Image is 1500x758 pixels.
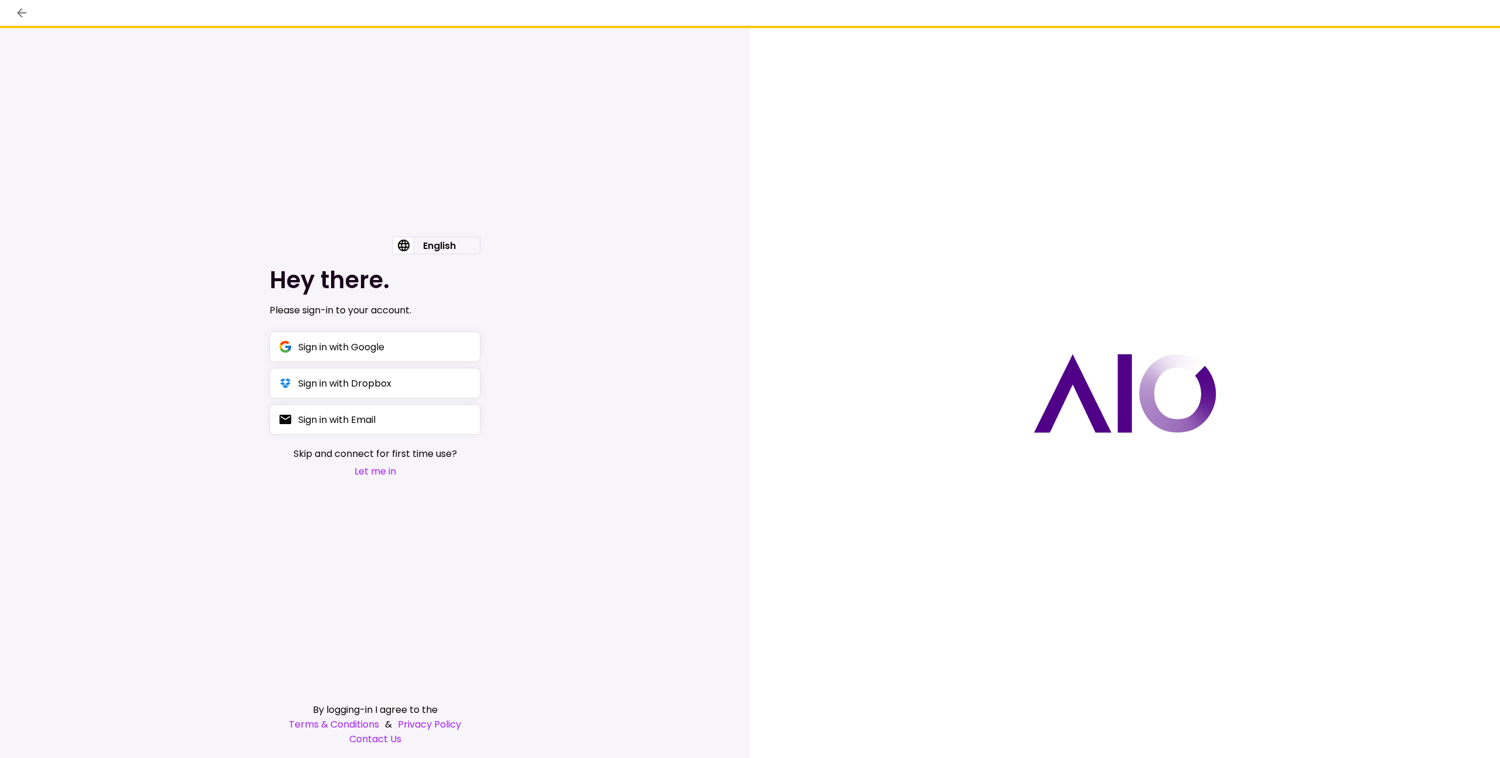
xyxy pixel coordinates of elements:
a: Privacy Policy [398,717,461,732]
button: Sign in with Google [270,332,480,362]
h1: Hey there. [270,266,480,294]
div: Please sign-in to your account. [270,303,480,317]
span: Skip and connect for first time use? [294,446,457,461]
div: English [414,237,465,254]
div: Sign in with Email [298,412,376,427]
button: Let me in [294,464,457,479]
button: Sign in with Dropbox [270,368,480,398]
img: AIO logo [1034,354,1216,433]
div: Sign in with Google [298,340,384,354]
a: Contact Us [270,732,480,746]
a: Terms & Conditions [289,717,379,732]
div: Sign in with Dropbox [298,376,391,391]
div: & [270,717,480,732]
button: Sign in with Email [270,404,480,435]
div: By logging-in I agree to the [270,702,480,717]
button: back [12,3,32,23]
